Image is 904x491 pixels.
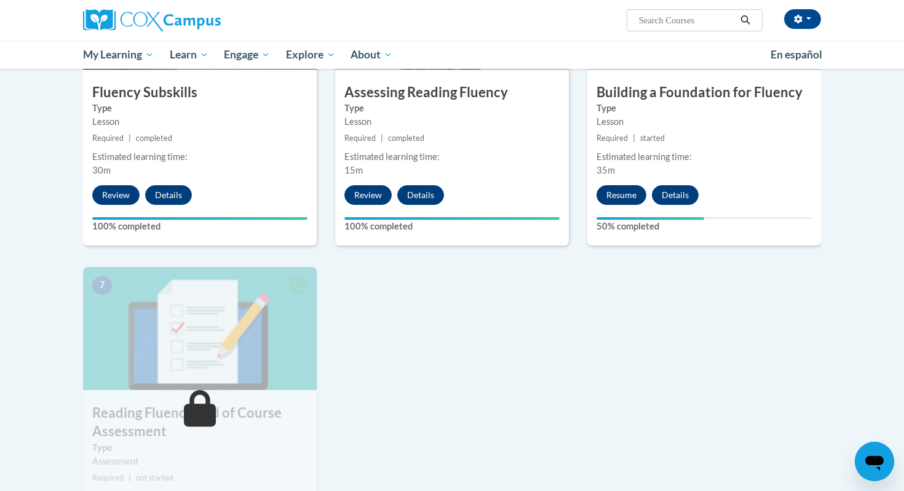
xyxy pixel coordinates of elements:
label: Type [597,102,812,115]
span: 7 [92,276,112,295]
span: completed [136,134,172,143]
span: not started [136,473,173,482]
label: 100% completed [344,220,560,233]
img: Cox Campus [83,9,221,31]
label: Type [92,441,307,455]
span: Required [92,134,124,143]
a: En español [763,42,830,68]
button: Account Settings [784,9,821,29]
div: Lesson [92,115,307,129]
span: started [640,134,665,143]
h3: Fluency Subskills [83,83,317,102]
span: Learn [170,47,208,62]
span: | [129,473,131,482]
iframe: Button to launch messaging window [855,442,894,481]
div: Estimated learning time: [597,150,812,164]
label: Type [92,102,307,115]
button: Search [736,13,755,28]
label: 100% completed [92,220,307,233]
span: Required [344,134,376,143]
a: Learn [162,41,216,69]
button: Review [92,185,140,205]
span: Explore [286,47,335,62]
span: | [633,134,635,143]
span: completed [388,134,424,143]
span: 15m [344,165,363,175]
div: Assessment [92,455,307,468]
input: Search Courses [638,13,736,28]
div: Estimated learning time: [92,150,307,164]
button: Details [652,185,699,205]
div: Your progress [92,217,307,220]
div: Your progress [344,217,560,220]
a: Cox Campus [83,9,317,31]
span: 35m [597,165,615,175]
span: About [351,47,392,62]
span: 30m [92,165,111,175]
a: About [343,41,401,69]
span: Required [92,473,124,482]
button: Resume [597,185,646,205]
button: Review [344,185,392,205]
a: Engage [216,41,278,69]
div: Lesson [597,115,812,129]
a: My Learning [75,41,162,69]
img: Course Image [83,267,317,390]
span: En español [771,48,822,61]
h3: Building a Foundation for Fluency [587,83,821,102]
div: Lesson [344,115,560,129]
span: Required [597,134,628,143]
span: | [381,134,383,143]
label: 50% completed [597,220,812,233]
span: My Learning [83,47,154,62]
a: Explore [278,41,343,69]
label: Type [344,102,560,115]
div: Main menu [65,41,839,69]
div: Estimated learning time: [344,150,560,164]
h3: Assessing Reading Fluency [335,83,569,102]
span: | [129,134,131,143]
h3: Reading Fluency End of Course Assessment [83,404,317,442]
button: Details [397,185,444,205]
button: Details [145,185,192,205]
span: Engage [224,47,270,62]
div: Your progress [597,217,704,220]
